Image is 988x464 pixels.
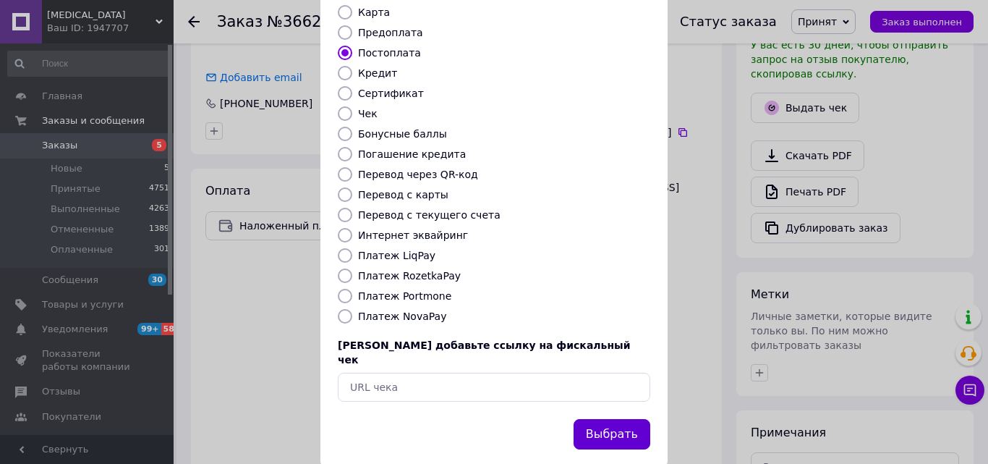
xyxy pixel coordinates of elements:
label: Платеж NovaPay [358,311,446,322]
span: [PERSON_NAME] добавьте ссылку на фискальный чек [338,339,631,366]
label: Платеж RozetkaPay [358,270,461,282]
label: Интернет эквайринг [358,229,468,241]
label: Предоплата [358,27,423,38]
input: URL чека [338,373,650,402]
label: Бонусные баллы [358,128,447,140]
button: Выбрать [574,419,650,450]
label: Перевод с текущего счета [358,209,501,221]
label: Перевод через QR-код [358,169,478,180]
label: Постоплата [358,47,421,59]
label: Кредит [358,67,397,79]
label: Погашение кредита [358,148,466,160]
label: Перевод с карты [358,189,448,201]
label: Чек [358,108,378,119]
label: Карта [358,7,390,18]
label: Платеж LiqPay [358,250,435,261]
label: Платеж Portmone [358,290,451,302]
label: Сертификат [358,88,424,99]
